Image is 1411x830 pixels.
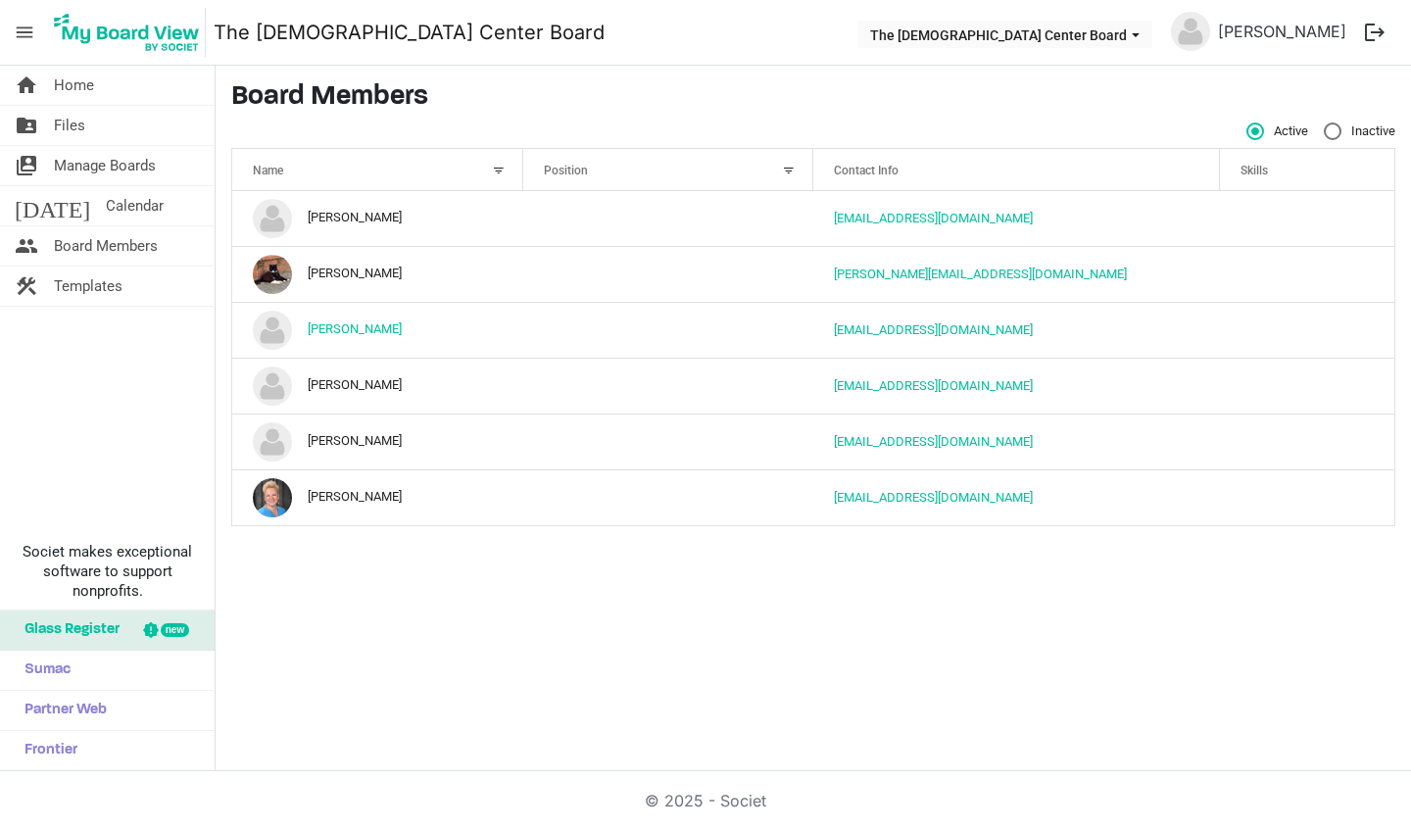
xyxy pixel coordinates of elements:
[232,191,523,246] td: Andrew Wilson is template cell column header Name
[834,322,1033,337] a: [EMAIL_ADDRESS][DOMAIN_NAME]
[54,267,122,306] span: Templates
[813,469,1220,525] td: Lbiancone@lgbtcenterofreading.com is template cell column header Contact Info
[232,414,523,469] td: Kai Miller is template cell column header Name
[523,302,814,358] td: column header Position
[48,8,206,57] img: My Board View Logo
[15,146,38,185] span: switch_account
[1220,302,1394,358] td: is template cell column header Skills
[1324,122,1395,140] span: Inactive
[6,14,43,51] span: menu
[54,66,94,105] span: Home
[1220,246,1394,302] td: is template cell column header Skills
[15,731,77,770] span: Frontier
[523,358,814,414] td: column header Position
[645,791,766,810] a: © 2025 - Societ
[231,81,1395,115] h3: Board Members
[232,246,523,302] td: Charles Corbit is template cell column header Name
[523,414,814,469] td: column header Position
[161,623,189,637] div: new
[1220,191,1394,246] td: is template cell column header Skills
[523,246,814,302] td: column header Position
[1171,12,1210,51] img: no-profile-picture.svg
[857,21,1152,48] button: The LGBT Center Board dropdownbutton
[48,8,214,57] a: My Board View Logo
[54,226,158,266] span: Board Members
[813,246,1220,302] td: charles@charlescorbit.com is template cell column header Contact Info
[15,186,90,225] span: [DATE]
[15,610,120,650] span: Glass Register
[253,422,292,462] img: no-profile-picture.svg
[1220,469,1394,525] td: is template cell column header Skills
[834,378,1033,393] a: [EMAIL_ADDRESS][DOMAIN_NAME]
[15,267,38,306] span: construction
[106,186,164,225] span: Calendar
[253,478,292,517] img: vLlGUNYjuWs4KbtSZQjaWZvDTJnrkUC5Pj-l20r8ChXSgqWs1EDCHboTbV3yLcutgLt7-58AB6WGaG5Dpql6HA_thumb.png
[253,311,292,350] img: no-profile-picture.svg
[253,164,283,177] span: Name
[523,469,814,525] td: column header Position
[834,434,1033,449] a: [EMAIL_ADDRESS][DOMAIN_NAME]
[813,414,1220,469] td: kai@kaifawn.com is template cell column header Contact Info
[1220,358,1394,414] td: is template cell column header Skills
[15,651,71,690] span: Sumac
[834,490,1033,505] a: [EMAIL_ADDRESS][DOMAIN_NAME]
[232,469,523,525] td: Laura Biancone is template cell column header Name
[54,106,85,145] span: Files
[253,199,292,238] img: no-profile-picture.svg
[813,302,1220,358] td: clairemariecummings@gmail.com is template cell column header Contact Info
[214,13,605,52] a: The [DEMOGRAPHIC_DATA] Center Board
[834,164,899,177] span: Contact Info
[834,267,1127,281] a: [PERSON_NAME][EMAIL_ADDRESS][DOMAIN_NAME]
[15,66,38,105] span: home
[253,366,292,406] img: no-profile-picture.svg
[54,146,156,185] span: Manage Boards
[253,255,292,294] img: el-DYUlb0S8XfxGYDI5b_ZL4IW-PUmsRY2FRSCZNfQdJJilJo0lfquUxSxtyWKX1rXzE2N0WMmIsrrdbiKZs5w_thumb.png
[232,302,523,358] td: Claire Cummings is template cell column header Name
[15,691,107,730] span: Partner Web
[1246,122,1308,140] span: Active
[1210,12,1354,51] a: [PERSON_NAME]
[1220,414,1394,469] td: is template cell column header Skills
[308,322,402,337] a: [PERSON_NAME]
[1354,12,1395,53] button: logout
[523,191,814,246] td: column header Position
[1241,164,1268,177] span: Skills
[544,164,588,177] span: Position
[15,226,38,266] span: people
[232,358,523,414] td: Jennifer Basanavage is template cell column header Name
[834,211,1033,225] a: [EMAIL_ADDRESS][DOMAIN_NAME]
[813,358,1220,414] td: duckphatchef@gmail.com is template cell column header Contact Info
[15,106,38,145] span: folder_shared
[9,542,206,601] span: Societ makes exceptional software to support nonprofits.
[813,191,1220,246] td: andywilsonhome@gmail.com is template cell column header Contact Info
